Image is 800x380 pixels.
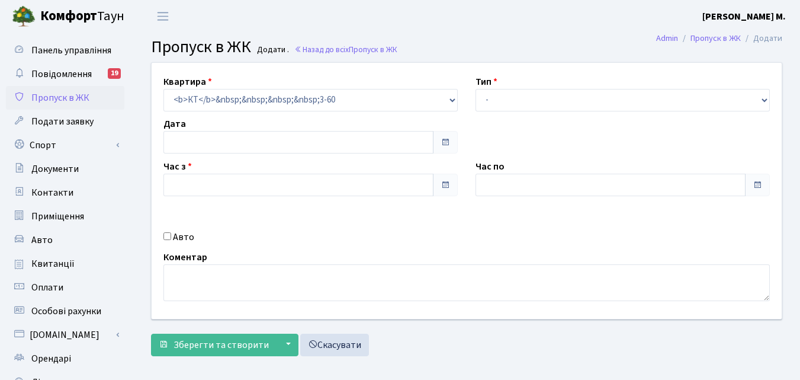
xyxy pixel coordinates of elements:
span: Орендарі [31,352,71,365]
b: [PERSON_NAME] М. [702,10,786,23]
span: Документи [31,162,79,175]
label: Дата [163,117,186,131]
a: Приміщення [6,205,124,228]
label: Час з [163,159,192,174]
img: logo.png [12,5,36,28]
small: Додати . [255,45,289,55]
label: Тип [475,75,497,89]
a: Admin [656,32,678,44]
a: Авто [6,228,124,252]
span: Особові рахунки [31,305,101,318]
a: [DOMAIN_NAME] [6,323,124,347]
div: 19 [108,68,121,79]
a: Особові рахунки [6,299,124,323]
span: Панель управління [31,44,111,57]
a: Квитанції [6,252,124,276]
a: Спорт [6,133,124,157]
a: Пропуск в ЖК [6,86,124,110]
label: Коментар [163,250,207,264]
button: Переключити навігацію [148,7,178,26]
a: Панель управління [6,39,124,62]
label: Час по [475,159,505,174]
nav: breadcrumb [638,26,800,51]
a: Контакти [6,181,124,205]
a: Пропуск в ЖК [690,32,741,44]
span: Таун [40,7,124,27]
a: [PERSON_NAME] М. [702,9,786,24]
span: Пропуск в ЖК [31,91,89,104]
label: Авто [173,230,194,244]
li: Додати [741,32,782,45]
span: Квитанції [31,257,75,270]
a: Документи [6,157,124,181]
b: Комфорт [40,7,97,25]
span: Контакти [31,186,73,199]
a: Подати заявку [6,110,124,133]
span: Зберегти та створити [174,339,269,352]
a: Назад до всіхПропуск в ЖК [294,44,397,55]
a: Орендарі [6,347,124,371]
span: Авто [31,234,53,247]
a: Повідомлення19 [6,62,124,86]
a: Оплати [6,276,124,299]
span: Пропуск в ЖК [151,35,251,59]
span: Пропуск в ЖК [349,44,397,55]
button: Зберегти та створити [151,334,277,356]
span: Подати заявку [31,115,94,128]
a: Скасувати [300,334,369,356]
span: Оплати [31,281,63,294]
span: Повідомлення [31,68,92,81]
label: Квартира [163,75,212,89]
span: Приміщення [31,210,84,223]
